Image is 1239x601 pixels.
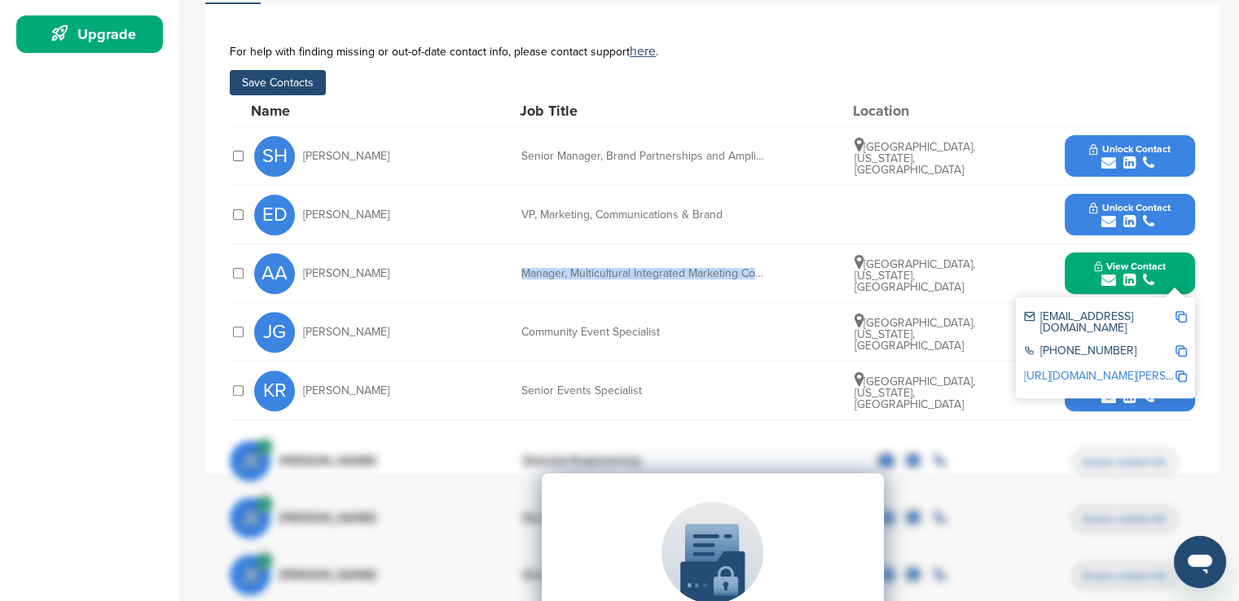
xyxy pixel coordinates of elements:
[1175,311,1187,322] img: Copy
[230,70,326,95] button: Save Contacts
[855,375,975,411] span: [GEOGRAPHIC_DATA], [US_STATE], [GEOGRAPHIC_DATA]
[1024,369,1223,383] a: [URL][DOMAIN_NAME][PERSON_NAME]
[630,43,656,59] a: here
[254,371,295,411] span: KR
[230,45,1195,58] div: For help with finding missing or out-of-date contact info, please contact support .
[855,140,975,177] span: [GEOGRAPHIC_DATA], [US_STATE], [GEOGRAPHIC_DATA]
[1175,371,1187,382] img: Copy
[1174,536,1226,588] iframe: Button to launch messaging window
[521,385,766,397] div: Senior Events Specialist
[521,209,766,221] div: VP, Marketing, Communications & Brand
[853,103,975,118] div: Location
[1024,345,1175,359] div: [PHONE_NUMBER]
[254,253,295,294] span: AA
[303,151,389,162] span: [PERSON_NAME]
[521,151,766,162] div: Senior Manager, Brand Partnerships and Amplification
[521,268,766,279] div: Manager, Multicultural Integrated Marketing Communications Hispanic Brand and Acquisition
[24,20,163,49] div: Upgrade
[303,327,389,338] span: [PERSON_NAME]
[251,103,430,118] div: Name
[1089,143,1170,155] span: Unlock Contact
[520,103,764,118] div: Job Title
[1024,311,1175,334] div: [EMAIL_ADDRESS][DOMAIN_NAME]
[254,195,295,235] span: ED
[16,15,163,53] a: Upgrade
[1070,132,1189,181] button: Unlock Contact
[1089,202,1170,213] span: Unlock Contact
[303,268,389,279] span: [PERSON_NAME]
[855,316,975,353] span: [GEOGRAPHIC_DATA], [US_STATE], [GEOGRAPHIC_DATA]
[303,209,389,221] span: [PERSON_NAME]
[855,257,975,294] span: [GEOGRAPHIC_DATA], [US_STATE], [GEOGRAPHIC_DATA]
[254,136,295,177] span: SH
[1074,249,1185,298] button: View Contact
[521,327,766,338] div: Community Event Specialist
[1175,345,1187,357] img: Copy
[254,312,295,353] span: JG
[1094,261,1166,272] span: View Contact
[303,385,389,397] span: [PERSON_NAME]
[1070,191,1189,239] button: Unlock Contact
